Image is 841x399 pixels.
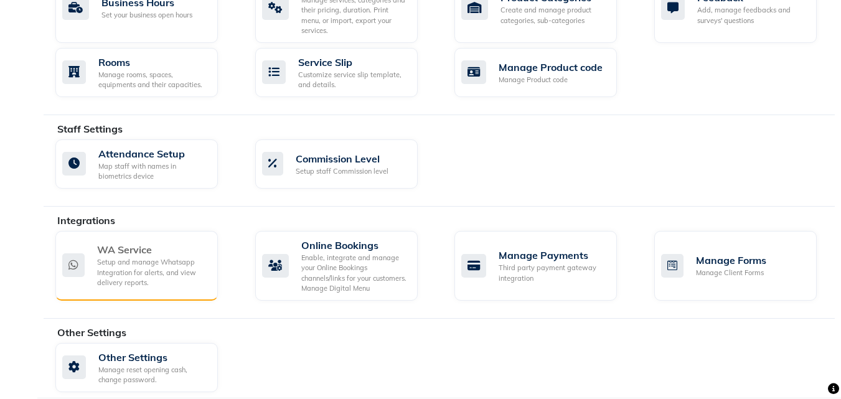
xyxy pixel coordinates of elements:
div: WA Service [97,242,208,257]
div: Manage Product code [499,60,603,75]
div: Setup staff Commission level [296,166,388,177]
div: Attendance Setup [98,146,208,161]
a: Online BookingsEnable, integrate and manage your Online Bookings channels/links for your customer... [255,231,436,301]
div: Enable, integrate and manage your Online Bookings channels/links for your customers. Manage Digit... [301,253,408,294]
div: Manage Payments [499,248,607,263]
div: Manage rooms, spaces, equipments and their capacities. [98,70,208,90]
div: Manage reset opening cash, change password. [98,365,208,385]
div: Manage Product code [499,75,603,85]
div: Manage Client Forms [696,268,766,278]
div: Other Settings [98,350,208,365]
a: Manage PaymentsThird party payment gateway integration [454,231,636,301]
div: Add, manage feedbacks and surveys' questions [697,5,807,26]
div: Rooms [98,55,208,70]
a: WA ServiceSetup and manage Whatsapp Integration for alerts, and view delivery reports. [55,231,237,301]
a: Commission LevelSetup staff Commission level [255,139,436,189]
div: Online Bookings [301,238,408,253]
a: RoomsManage rooms, spaces, equipments and their capacities. [55,48,237,97]
div: Manage Forms [696,253,766,268]
div: Customize service slip template, and details. [298,70,408,90]
a: Attendance SetupMap staff with names in biometrics device [55,139,237,189]
a: Manage FormsManage Client Forms [654,231,835,301]
a: Service SlipCustomize service slip template, and details. [255,48,436,97]
div: Commission Level [296,151,388,166]
a: Other SettingsManage reset opening cash, change password. [55,343,237,392]
div: Set your business open hours [101,10,192,21]
a: Manage Product codeManage Product code [454,48,636,97]
div: Setup and manage Whatsapp Integration for alerts, and view delivery reports. [97,257,208,288]
div: Third party payment gateway integration [499,263,607,283]
div: Create and manage product categories, sub-categories [500,5,607,26]
div: Map staff with names in biometrics device [98,161,208,182]
div: Service Slip [298,55,408,70]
